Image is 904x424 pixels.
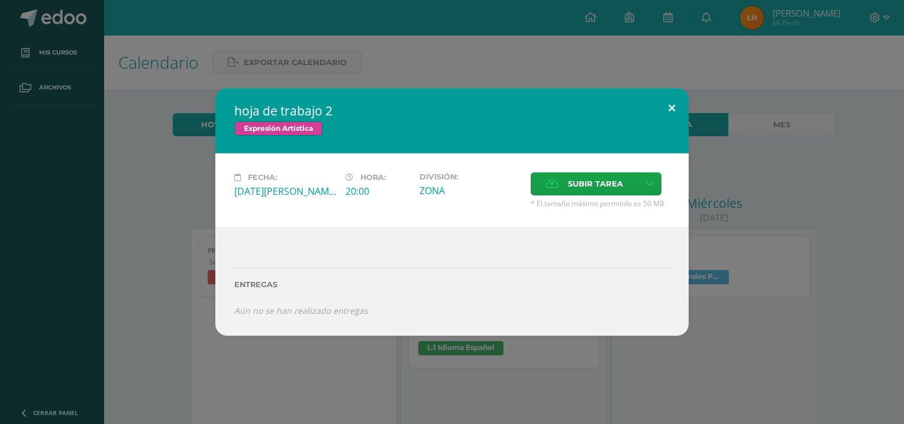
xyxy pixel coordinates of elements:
div: [DATE][PERSON_NAME] [234,185,336,198]
label: Entregas [234,280,670,289]
span: Hora: [360,173,386,182]
i: Aún no se han realizado entregas [234,305,368,316]
span: Subir tarea [568,173,623,195]
span: Fecha: [248,173,277,182]
div: 20:00 [346,185,410,198]
label: División: [419,172,521,181]
div: ZONA [419,184,521,197]
span: * El tamaño máximo permitido es 50 MB [531,198,670,208]
h2: hoja de trabajo 2 [234,102,670,119]
button: Close (Esc) [655,88,689,129]
span: Expresión Artística [234,121,322,136]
